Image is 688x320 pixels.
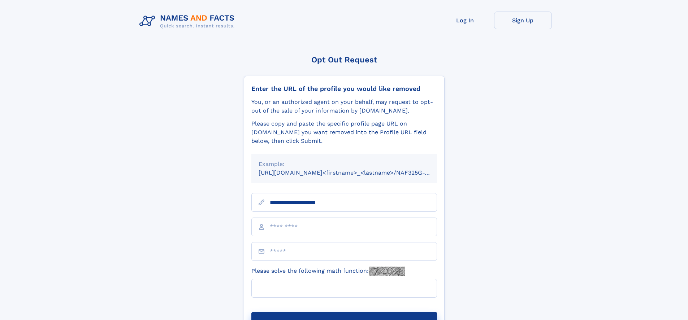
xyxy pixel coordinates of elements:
div: You, or an authorized agent on your behalf, may request to opt-out of the sale of your informatio... [251,98,437,115]
a: Log In [436,12,494,29]
div: Please copy and paste the specific profile page URL on [DOMAIN_NAME] you want removed into the Pr... [251,119,437,145]
div: Enter the URL of the profile you would like removed [251,85,437,93]
div: Opt Out Request [244,55,445,64]
label: Please solve the following math function: [251,267,405,276]
a: Sign Up [494,12,552,29]
img: Logo Names and Facts [137,12,241,31]
div: Example: [259,160,430,168]
small: [URL][DOMAIN_NAME]<firstname>_<lastname>/NAF325G-xxxxxxxx [259,169,451,176]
